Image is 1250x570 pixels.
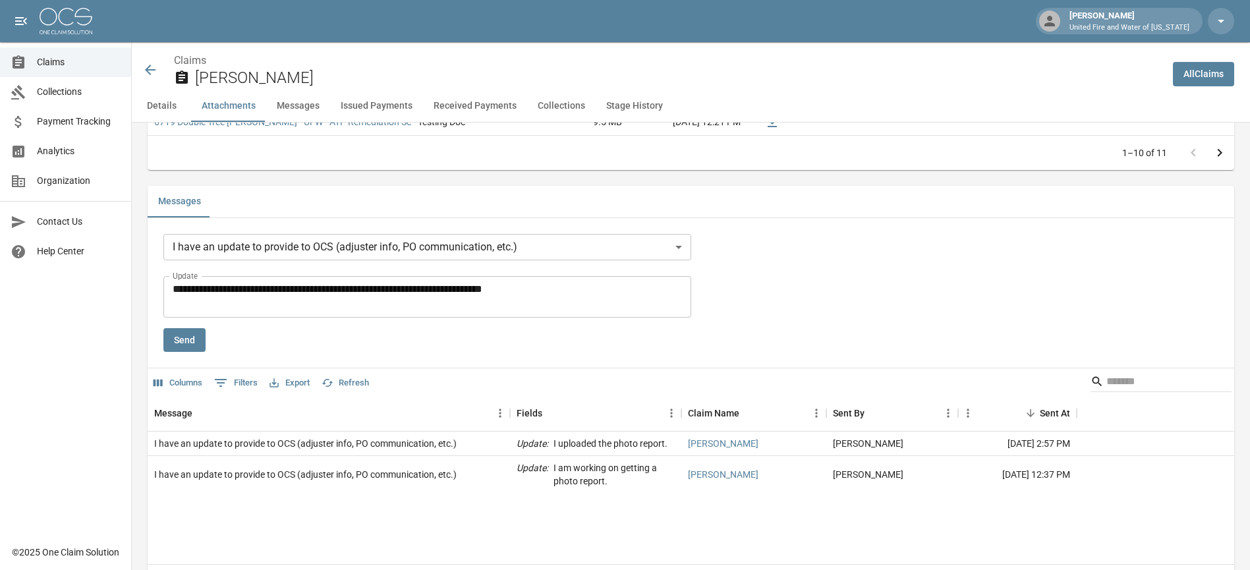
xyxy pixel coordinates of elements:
p: I am working on getting a photo report. [554,461,675,488]
div: April Harding [833,468,903,481]
div: [DATE] 12:21 PM [629,110,747,135]
nav: breadcrumb [174,53,1162,69]
button: Select columns [150,373,206,393]
a: [PERSON_NAME] [688,437,758,450]
div: [DATE] 2:57 PM [958,432,1077,456]
div: I have an update to provide to OCS (adjuster info, PO communication, etc.) [154,437,457,450]
div: 9.5 MB [530,110,629,135]
label: Update [173,270,198,281]
button: Export [266,373,313,393]
button: Messages [266,90,330,122]
button: Refresh [318,373,372,393]
button: Go to next page [1207,140,1233,166]
button: Sort [865,404,883,422]
div: Sent At [1040,395,1070,432]
div: Message [148,395,510,432]
button: Stage History [596,90,673,122]
div: April Harding [833,437,903,450]
div: Message [154,395,192,432]
button: Send [163,328,206,353]
span: Collections [37,85,121,99]
div: Claim Name [681,395,826,432]
button: Issued Payments [330,90,423,122]
p: Update : [517,437,548,450]
div: [PERSON_NAME] [1064,9,1195,33]
div: © 2025 One Claim Solution [12,546,119,559]
div: Sent By [833,395,865,432]
h2: [PERSON_NAME] [195,69,1162,88]
button: Messages [148,186,212,217]
div: I have an update to provide to OCS (adjuster info, PO communication, etc.) [154,468,457,481]
button: Details [132,90,191,122]
span: Payment Tracking [37,115,121,128]
span: Organization [37,174,121,188]
button: Menu [662,403,681,423]
button: Collections [527,90,596,122]
div: related-list tabs [148,186,1234,217]
a: [PERSON_NAME] [688,468,758,481]
div: Fields [510,395,681,432]
p: I uploaded the photo report. [554,437,668,450]
button: Menu [958,403,978,423]
button: Attachments [191,90,266,122]
p: 1–10 of 11 [1122,146,1167,159]
button: Sort [192,404,211,422]
span: Claims [37,55,121,69]
button: Menu [490,403,510,423]
div: Fields [517,395,542,432]
span: Analytics [37,144,121,158]
span: Contact Us [37,215,121,229]
div: Sent By [826,395,958,432]
button: Sort [739,404,758,422]
div: I have an update to provide to OCS (adjuster info, PO communication, etc.) [163,234,691,260]
button: Show filters [211,372,261,393]
div: Sent At [958,395,1077,432]
span: Help Center [37,244,121,258]
button: open drawer [8,8,34,34]
p: Update : [517,461,548,488]
button: Menu [807,403,826,423]
button: Sort [542,404,561,422]
div: [DATE] 12:37 PM [958,456,1077,494]
div: Claim Name [688,395,739,432]
div: Search [1091,371,1232,395]
a: AllClaims [1173,62,1234,86]
button: Received Payments [423,90,527,122]
button: Sort [1021,404,1040,422]
p: United Fire and Water of [US_STATE] [1069,22,1189,34]
img: ocs-logo-white-transparent.png [40,8,92,34]
a: Claims [174,54,206,67]
div: anchor tabs [132,90,1250,122]
button: Menu [938,403,958,423]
